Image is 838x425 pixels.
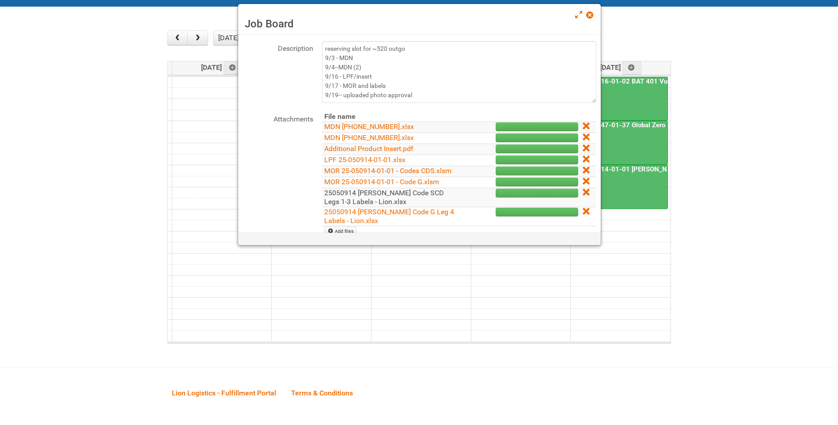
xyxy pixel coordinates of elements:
a: MOR 25-050914-01-01 - Codes CDS.xlsm [324,167,451,175]
h3: Job Board [245,17,594,30]
button: [DATE] [213,30,243,46]
textarea: reserving slot for ~520 outgo 9/3 - MDN 9/4--MDN (2) 9/16 - LPF/insert 9/17 - MOR and labels 9/19... [322,41,596,103]
a: Add an event [224,61,243,75]
a: LPF 25-050914-01-01.xlsx [324,156,406,164]
span: Terms & Conditions [291,389,353,397]
a: 24-079516-01-02 BAT 401 Vuse Box RCT [572,77,668,121]
a: MOR 25-050914-01-01 - Code G.xlsm [324,178,439,186]
label: Description [243,41,313,54]
span: [DATE] [600,63,642,72]
a: Additional Product Insert.pdf [324,144,413,153]
a: 24-079516-01-02 BAT 401 Vuse Box RCT [573,77,704,85]
a: 25-038947-01-37 Global Zero Sugar Tea Test [572,121,668,165]
label: Attachments [243,112,313,125]
a: MDN [PHONE_NUMBER].xlsx [324,122,414,131]
a: 25-038947-01-37 Global Zero Sugar Tea Test [573,121,713,129]
a: MDN [PHONE_NUMBER].xlsx [324,133,414,142]
span: [DATE] [201,63,243,72]
span: Lion Logistics - Fulfillment Portal [172,389,276,397]
a: 25-050914-01-01 [PERSON_NAME] C&U [573,165,699,173]
a: Terms & Conditions [284,379,360,406]
a: Lion Logistics - Fulfillment Portal [165,379,283,406]
a: Add files [324,227,356,236]
a: 25050914 [PERSON_NAME] Code G Leg 4 Labels - Lion.xlsx [324,208,454,225]
th: File name [322,112,462,122]
a: Add an event [622,61,642,75]
a: 25050914 [PERSON_NAME] Code SCD Legs 1-3 Labels - Lion.xlsx [324,189,444,206]
a: 25-050914-01-01 [PERSON_NAME] C&U [572,165,668,209]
